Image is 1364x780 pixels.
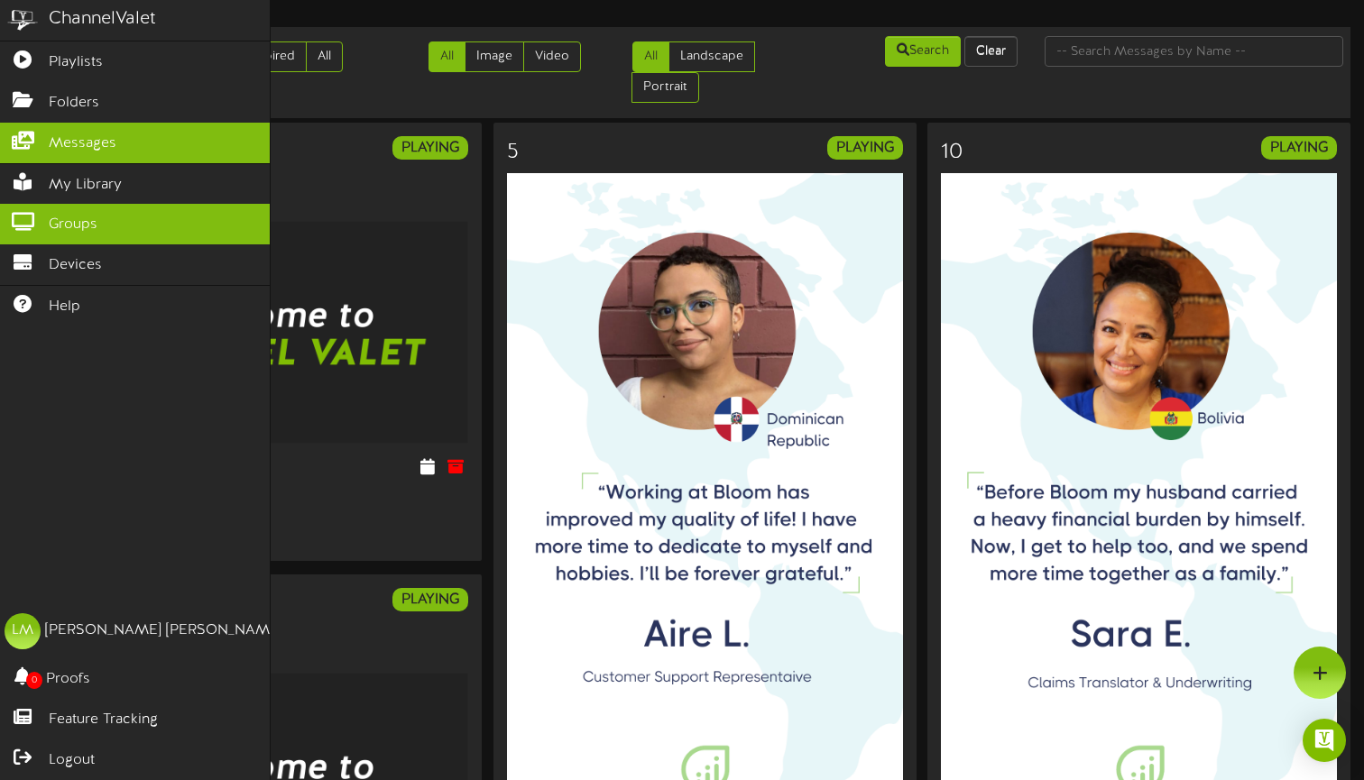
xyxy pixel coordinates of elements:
[5,613,41,649] div: LM
[49,133,116,154] span: Messages
[632,41,669,72] a: All
[240,41,307,72] a: Expired
[885,36,961,67] button: Search
[46,669,90,690] span: Proofs
[26,672,42,689] span: 0
[941,141,963,164] h3: 10
[1045,36,1344,67] input: -- Search Messages by Name --
[45,620,282,641] div: [PERSON_NAME] [PERSON_NAME]
[964,36,1018,67] button: Clear
[523,41,581,72] a: Video
[1303,719,1346,762] div: Open Intercom Messenger
[507,141,519,164] h3: 5
[49,6,156,32] div: ChannelValet
[49,215,97,235] span: Groups
[465,41,524,72] a: Image
[401,592,459,608] strong: PLAYING
[429,41,465,72] a: All
[306,41,343,72] a: All
[49,175,122,196] span: My Library
[631,72,699,103] a: Portrait
[49,710,158,730] span: Feature Tracking
[49,750,95,771] span: Logout
[49,52,103,73] span: Playlists
[49,255,102,276] span: Devices
[49,297,80,317] span: Help
[1270,140,1328,156] strong: PLAYING
[401,140,459,156] strong: PLAYING
[836,140,894,156] strong: PLAYING
[668,41,755,72] a: Landscape
[49,93,99,114] span: Folders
